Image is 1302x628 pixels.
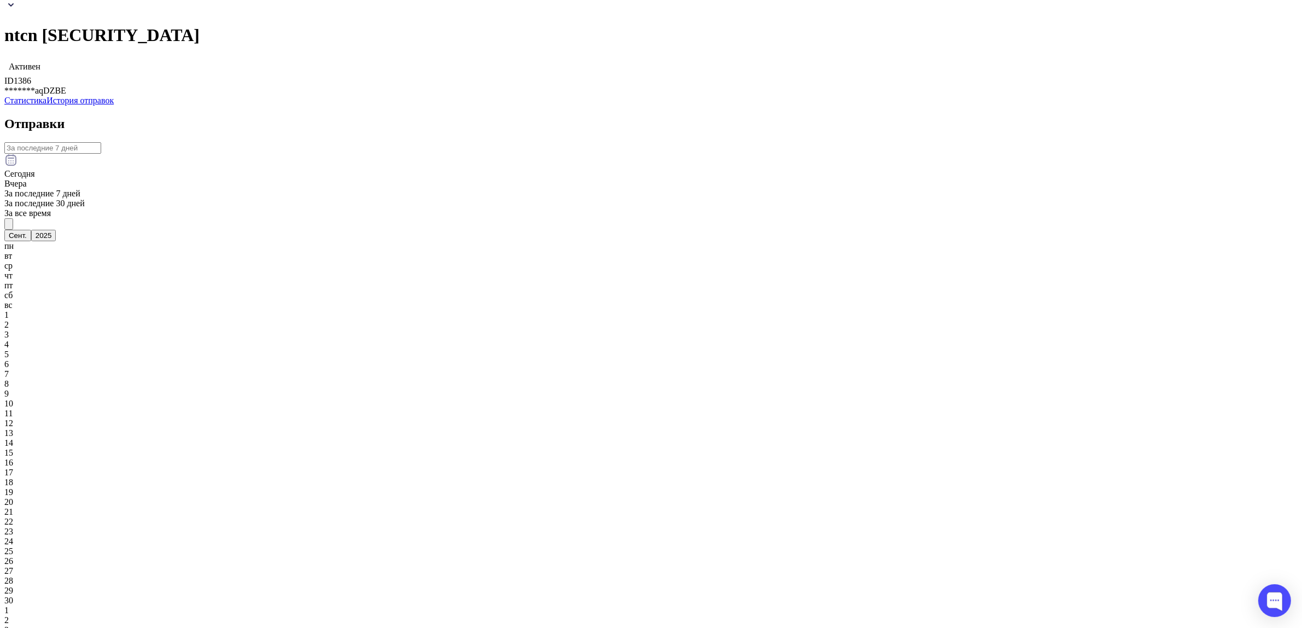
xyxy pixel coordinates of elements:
[46,96,114,105] a: История отправок
[4,142,101,154] input: Datepicker input
[14,76,31,85] span: 1386
[4,586,1298,596] div: 29
[4,179,27,188] span: Вчера
[4,350,1298,359] div: 5
[4,399,1298,409] div: 10
[4,251,1298,261] div: вт
[4,340,1298,350] div: 4
[4,517,1298,527] div: 22
[4,369,1298,379] div: 7
[4,189,80,198] span: За последние 7 дней
[4,428,1298,438] div: 13
[4,76,1298,86] div: ID
[4,218,13,230] button: Previous month
[4,468,1298,478] div: 17
[4,409,1298,418] div: 11
[4,497,1298,507] div: 20
[4,379,1298,389] div: 8
[31,230,56,241] button: 2025-Open years overlay
[4,438,1298,448] div: 14
[4,487,1298,497] div: 19
[35,86,66,95] span: aqDZBE
[4,208,51,218] span: За все время
[4,359,1298,369] div: 6
[4,448,1298,458] div: 15
[4,169,35,178] span: Сегодня
[4,271,1298,281] div: чт
[4,117,1298,131] h2: Отправки
[4,96,46,105] a: Статистика
[4,596,1298,606] div: 30
[4,418,1298,428] div: 12
[4,230,31,241] button: Сент.-Open months overlay
[4,507,1298,517] div: 21
[4,281,1298,290] div: пт
[4,478,1298,487] div: 18
[4,615,1298,625] div: 2
[4,556,1298,566] div: 26
[4,576,1298,586] div: 28
[4,537,1298,546] div: 24
[4,527,1298,537] div: 23
[4,546,1298,556] div: 25
[4,606,1298,615] div: 1
[4,199,85,208] span: За последние 30 дней
[4,290,1298,300] div: сб
[4,310,1298,320] div: 1
[4,389,1298,399] div: 9
[4,261,1298,271] div: ср
[4,241,1298,251] div: пн
[4,25,1298,45] h1: ntcn [SECURITY_DATA]
[4,330,1298,340] div: 3
[9,62,40,71] span: Активен
[4,566,1298,576] div: 27
[4,458,1298,468] div: 16
[4,300,1298,310] div: вс
[4,320,1298,330] div: 2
